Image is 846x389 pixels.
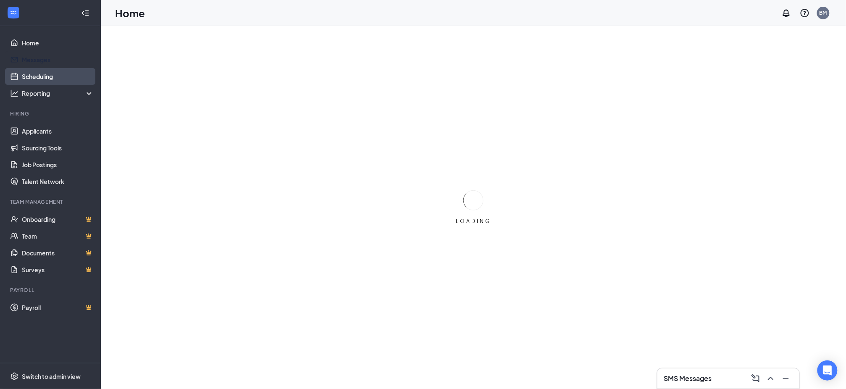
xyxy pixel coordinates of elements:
svg: Notifications [781,8,791,18]
svg: Analysis [10,89,18,97]
a: Applicants [22,123,94,139]
div: BM [820,9,827,16]
a: TeamCrown [22,228,94,244]
a: Sourcing Tools [22,139,94,156]
div: LOADING [452,218,494,225]
button: Minimize [779,372,793,385]
h3: SMS Messages [664,374,712,383]
svg: ChevronUp [766,373,776,384]
div: Reporting [22,89,94,97]
a: Job Postings [22,156,94,173]
a: Scheduling [22,68,94,85]
div: Team Management [10,198,92,205]
svg: QuestionInfo [800,8,810,18]
div: Switch to admin view [22,372,81,381]
div: Open Intercom Messenger [817,360,838,381]
div: Payroll [10,286,92,294]
button: ChevronUp [764,372,778,385]
a: DocumentsCrown [22,244,94,261]
a: Talent Network [22,173,94,190]
svg: WorkstreamLogo [9,8,18,17]
a: PayrollCrown [22,299,94,316]
h1: Home [115,6,145,20]
a: Messages [22,51,94,68]
a: OnboardingCrown [22,211,94,228]
svg: Settings [10,372,18,381]
a: Home [22,34,94,51]
svg: Collapse [81,9,89,17]
svg: Minimize [781,373,791,384]
button: ComposeMessage [749,372,762,385]
a: SurveysCrown [22,261,94,278]
div: Hiring [10,110,92,117]
svg: ComposeMessage [751,373,761,384]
